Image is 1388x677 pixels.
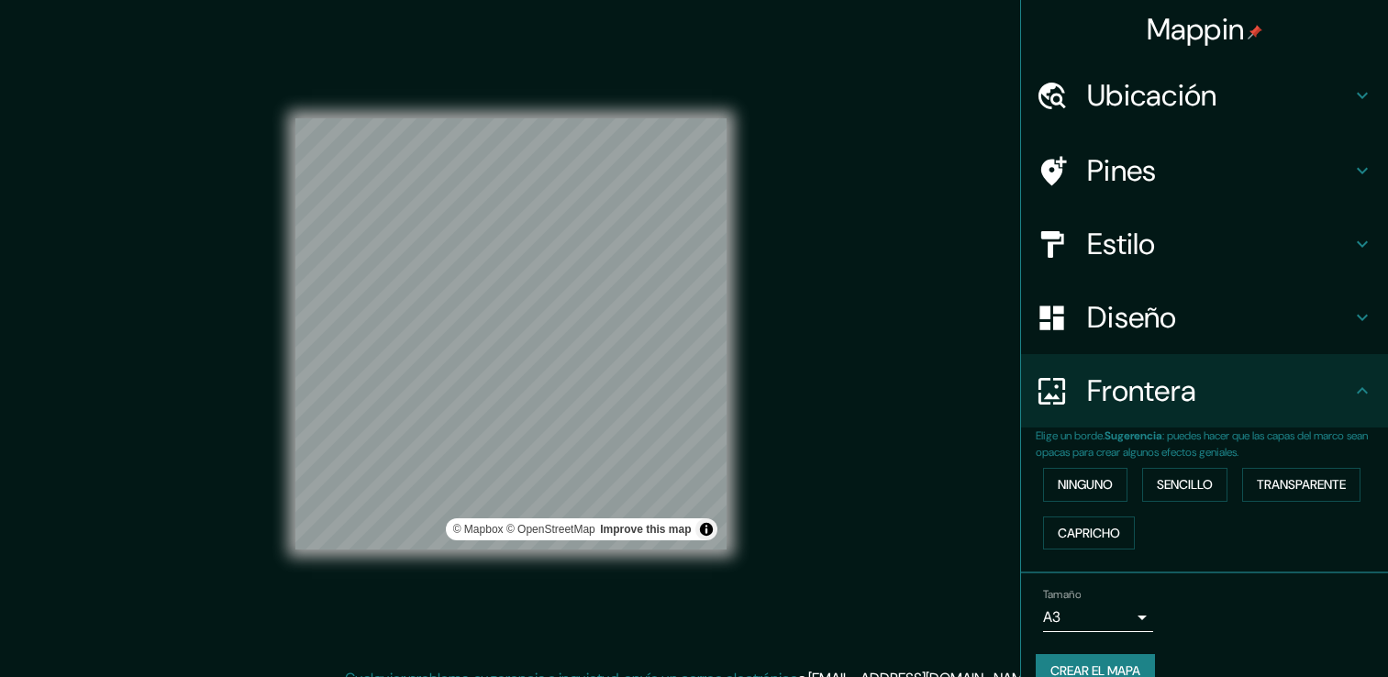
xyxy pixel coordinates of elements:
[1058,473,1113,496] font: Ninguno
[1043,603,1153,632] div: A3
[1225,605,1368,657] iframe: Help widget launcher
[600,523,691,536] a: Map feedback
[1242,468,1360,502] button: Transparente
[1021,134,1388,207] div: Pines
[453,523,504,536] a: Mapbox
[1087,152,1351,189] h4: Pines
[1043,516,1135,550] button: Capricho
[1087,77,1351,114] h4: Ubicación
[1142,468,1227,502] button: Sencillo
[506,523,595,536] a: OpenStreetMap
[695,518,717,540] button: Alternar atribución
[1248,25,1262,39] img: pin-icon.png
[1087,299,1351,336] h4: Diseño
[295,118,727,549] canvas: Mapa
[1021,281,1388,354] div: Diseño
[1257,473,1346,496] font: Transparente
[1058,522,1120,545] font: Capricho
[1036,427,1388,461] p: Elige un borde. : puedes hacer que las capas del marco sean opacas para crear algunos efectos gen...
[1043,587,1081,603] label: Tamaño
[1043,468,1127,502] button: Ninguno
[1087,372,1351,409] h4: Frontera
[1105,428,1162,443] b: Sugerencia
[1021,59,1388,132] div: Ubicación
[1021,354,1388,427] div: Frontera
[1147,10,1245,49] font: Mappin
[1087,226,1351,262] h4: Estilo
[1157,473,1213,496] font: Sencillo
[1021,207,1388,281] div: Estilo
